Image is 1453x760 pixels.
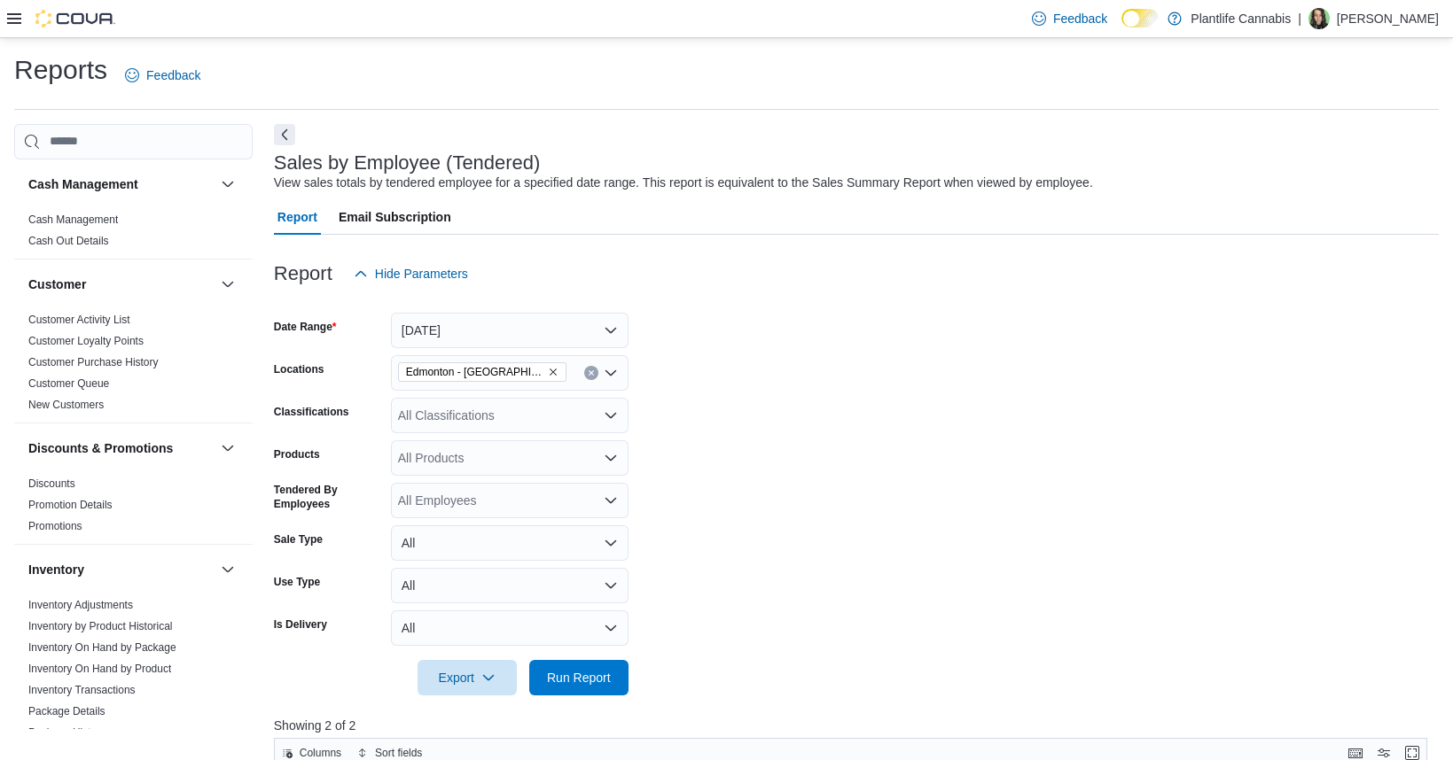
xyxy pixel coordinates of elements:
[146,66,200,84] span: Feedback
[28,234,109,248] span: Cash Out Details
[217,438,238,459] button: Discounts & Promotions
[28,684,136,696] a: Inventory Transactions
[28,175,214,193] button: Cash Management
[406,363,544,381] span: Edmonton - [GEOGRAPHIC_DATA]
[1121,9,1159,27] input: Dark Mode
[274,532,323,547] label: Sale Type
[391,610,629,646] button: All
[28,275,86,293] h3: Customer
[584,366,598,380] button: Clear input
[604,493,618,508] button: Open list of options
[28,640,176,655] span: Inventory On Hand by Package
[28,213,118,227] span: Cash Management
[28,663,171,675] a: Inventory On Hand by Product
[300,746,341,760] span: Columns
[274,483,384,511] label: Tendered By Employees
[375,265,468,283] span: Hide Parameters
[28,683,136,697] span: Inventory Transactions
[28,439,214,457] button: Discounts & Promotions
[1121,27,1122,28] span: Dark Mode
[28,175,138,193] h3: Cash Management
[28,377,109,390] a: Customer Queue
[428,660,506,695] span: Export
[347,256,475,291] button: Hide Parameters
[217,274,238,295] button: Customer
[274,447,320,461] label: Products
[547,669,611,686] span: Run Report
[391,525,629,561] button: All
[118,58,207,93] a: Feedback
[28,275,214,293] button: Customer
[418,660,517,695] button: Export
[391,568,629,603] button: All
[274,617,327,632] label: Is Delivery
[28,598,133,612] span: Inventory Adjustments
[604,408,618,423] button: Open list of options
[28,335,144,347] a: Customer Loyalty Points
[28,620,173,632] a: Inventory by Product Historical
[28,561,214,578] button: Inventory
[274,124,295,145] button: Next
[274,263,332,284] h3: Report
[604,366,618,380] button: Open list of options
[14,52,107,88] h1: Reports
[28,399,104,411] a: New Customers
[375,746,422,760] span: Sort fields
[274,174,1093,192] div: View sales totals by tendered employee for a specified date range. This report is equivalent to t...
[548,367,559,377] button: Remove Edmonton - Harvest Pointe from selection in this group
[28,314,130,326] a: Customer Activity List
[28,477,75,491] span: Discounts
[274,405,349,419] label: Classifications
[28,477,75,490] a: Discounts
[1308,8,1330,29] div: Jade Staines
[35,10,115,27] img: Cova
[274,362,324,376] label: Locations
[28,519,82,533] span: Promotions
[28,334,144,348] span: Customer Loyalty Points
[14,473,253,544] div: Discounts & Promotions
[28,398,104,412] span: New Customers
[28,356,159,368] a: Customer Purchase History
[28,704,105,718] span: Package Details
[277,199,317,235] span: Report
[28,520,82,532] a: Promotions
[14,309,253,423] div: Customer
[217,559,238,580] button: Inventory
[28,662,171,676] span: Inventory On Hand by Product
[217,174,238,195] button: Cash Management
[28,599,133,611] a: Inventory Adjustments
[339,199,451,235] span: Email Subscription
[274,152,541,174] h3: Sales by Employee (Tendered)
[14,209,253,259] div: Cash Management
[28,376,109,391] span: Customer Queue
[28,499,113,511] a: Promotion Details
[28,641,176,654] a: Inventory On Hand by Package
[274,575,320,589] label: Use Type
[28,213,118,226] a: Cash Management
[28,355,159,369] span: Customer Purchase History
[28,726,105,739] a: Package History
[529,660,629,695] button: Run Report
[1191,8,1291,29] p: Plantlife Cannabis
[398,362,566,382] span: Edmonton - Harvest Pointe
[274,320,337,334] label: Date Range
[28,439,173,457] h3: Discounts & Promotions
[28,705,105,717] a: Package Details
[1337,8,1439,29] p: [PERSON_NAME]
[28,235,109,247] a: Cash Out Details
[1025,1,1114,36] a: Feedback
[1298,8,1301,29] p: |
[274,717,1439,734] p: Showing 2 of 2
[1053,10,1107,27] span: Feedback
[28,313,130,327] span: Customer Activity List
[28,498,113,512] span: Promotion Details
[604,451,618,465] button: Open list of options
[28,561,84,578] h3: Inventory
[28,725,105,740] span: Package History
[28,619,173,633] span: Inventory by Product Historical
[391,313,629,348] button: [DATE]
